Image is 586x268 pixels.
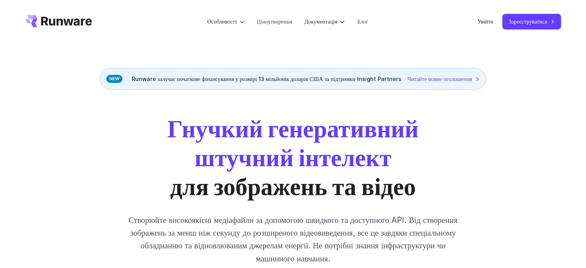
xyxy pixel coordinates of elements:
[408,76,472,82] font: Читайте повне оголошення
[509,18,547,25] font: Зареєструватися
[502,14,561,29] a: Зареєструватися
[257,18,292,25] font: Ціноутворення
[408,74,480,83] a: Читайте повне оголошення
[25,15,92,27] a: Перейти до /
[477,17,493,26] a: Увійти
[357,18,368,25] font: Блог
[170,172,416,201] font: для зображень та відео
[129,215,458,263] font: Створюйте високоякісні медіафайли за допомогою швидкого та доступного API. Від створення зображен...
[168,114,419,172] font: Гнучкий генеративний штучний інтелект
[357,17,368,26] a: Блог
[477,18,493,25] font: Увійти
[304,18,337,25] font: Документація
[257,17,292,26] a: Ціноутворення
[207,18,237,25] font: Особливості
[132,76,401,82] font: Runware залучає початкове фінансування у розмірі 13 мільйонів доларів США за підтримки Insight Pa...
